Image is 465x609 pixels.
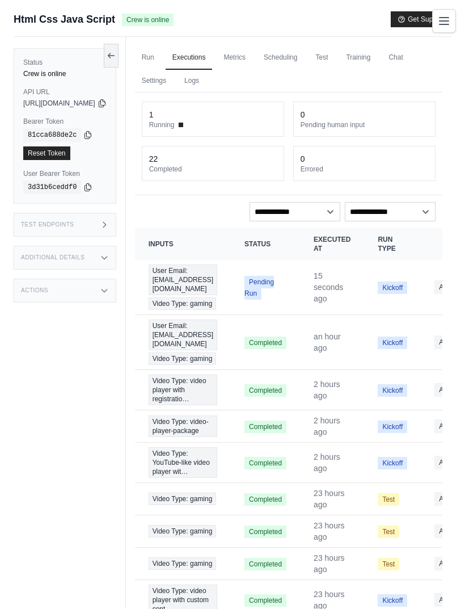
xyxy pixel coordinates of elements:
[378,558,399,570] span: Test
[314,416,340,436] time: September 2, 2025 at 12:56 CEST
[378,493,399,506] span: Test
[149,525,217,537] span: Video Type: gaming
[217,46,252,70] a: Metrics
[244,493,286,506] span: Completed
[244,526,286,538] span: Completed
[149,415,217,437] span: Video Type: video-player-package
[21,254,84,261] h3: Additional Details
[314,452,340,473] time: September 2, 2025 at 12:27 CEST
[23,128,81,142] code: 81cca688de2c
[244,384,286,397] span: Completed
[314,271,343,303] time: September 2, 2025 at 14:36 CEST
[149,153,158,165] div: 22
[21,221,74,228] h3: Test Endpoints
[301,153,305,165] div: 0
[244,421,286,433] span: Completed
[391,11,451,27] button: Get Support
[378,421,407,433] span: Kickoff
[301,120,428,129] dt: Pending human input
[149,320,217,365] a: View execution details for User Email
[378,384,407,397] span: Kickoff
[23,146,70,160] a: Reset Token
[177,69,206,93] a: Logs
[149,557,217,570] span: Video Type: gaming
[308,46,335,70] a: Test
[23,117,107,126] label: Bearer Token
[21,287,48,294] h3: Actions
[432,9,456,33] button: Toggle navigation
[244,337,286,349] span: Completed
[23,180,81,194] code: 3d31b6ceddf0
[257,46,304,70] a: Scheduling
[378,337,407,349] span: Kickoff
[149,297,217,310] span: Video Type: gaming
[149,447,217,478] a: View execution details for Video Type
[378,594,407,607] span: Kickoff
[378,457,407,469] span: Kickoff
[149,264,217,295] span: User Email: [EMAIL_ADDRESS][DOMAIN_NAME]
[339,46,377,70] a: Training
[149,493,217,505] span: Video Type: gaming
[301,165,428,174] dt: Errored
[23,99,95,108] span: [URL][DOMAIN_NAME]
[244,558,286,570] span: Completed
[408,555,465,609] div: Widget chat
[382,46,409,70] a: Chat
[166,46,213,70] a: Executions
[244,457,286,469] span: Completed
[149,493,217,505] a: View execution details for Video Type
[300,228,364,260] th: Executed at
[135,69,173,93] a: Settings
[149,557,217,570] a: View execution details for Video Type
[231,228,300,260] th: Status
[378,526,399,538] span: Test
[244,276,274,300] span: Pending Run
[122,14,174,26] span: Crew is online
[149,525,217,537] a: View execution details for Video Type
[301,109,305,120] div: 0
[149,320,217,350] span: User Email: [EMAIL_ADDRESS][DOMAIN_NAME]
[149,447,217,478] span: Video Type: YouTube-like video player wit…
[23,58,107,67] label: Status
[314,553,344,574] time: September 1, 2025 at 15:27 CEST
[135,46,161,70] a: Run
[149,375,217,405] span: Video Type: video player with registratio…
[149,375,217,405] a: View execution details for Video Type
[23,169,107,178] label: User Bearer Token
[314,521,344,541] time: September 1, 2025 at 15:29 CEST
[23,87,107,96] label: API URL
[314,489,344,509] time: September 1, 2025 at 15:31 CEST
[149,109,154,120] div: 1
[364,228,421,260] th: Run Type
[14,11,115,27] span: Html Css Java Script
[314,332,340,352] time: September 2, 2025 at 13:20 CEST
[149,120,175,129] span: Running
[23,69,107,78] div: Crew is online
[314,380,340,400] time: September 2, 2025 at 13:00 CEST
[135,228,231,260] th: Inputs
[408,555,465,609] iframe: Chat Widget
[149,264,217,310] a: View execution details for User Email
[149,415,217,437] a: View execution details for Video Type
[378,282,407,294] span: Kickoff
[149,352,217,365] span: Video Type: gaming
[244,594,286,607] span: Completed
[149,165,277,174] dt: Completed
